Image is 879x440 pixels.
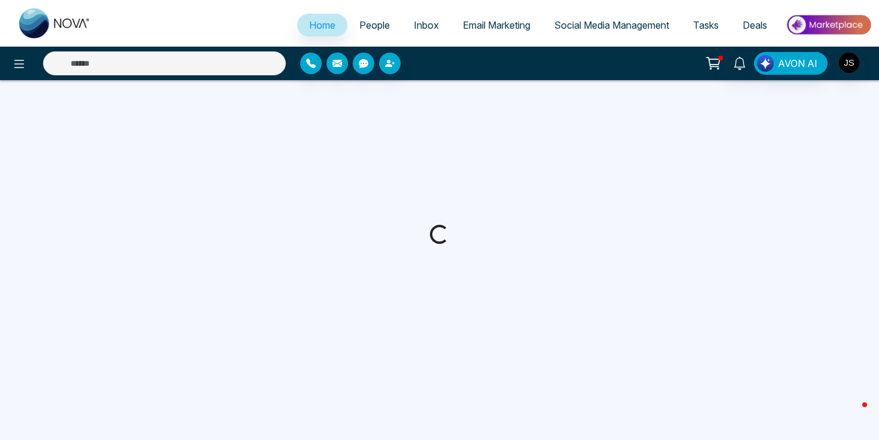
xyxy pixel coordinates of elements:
span: AVON AI [778,56,817,71]
a: Email Marketing [451,14,542,36]
img: Lead Flow [757,55,774,72]
a: Inbox [402,14,451,36]
span: Social Media Management [554,19,669,31]
span: Inbox [414,19,439,31]
span: Tasks [693,19,719,31]
img: User Avatar [839,53,859,73]
span: Email Marketing [463,19,530,31]
img: Nova CRM Logo [19,8,91,38]
span: Deals [743,19,767,31]
span: Home [309,19,335,31]
img: Market-place.gif [785,11,872,38]
button: AVON AI [754,52,828,75]
a: Deals [731,14,779,36]
a: People [347,14,402,36]
span: People [359,19,390,31]
iframe: Intercom live chat [838,399,867,428]
a: Tasks [681,14,731,36]
a: Social Media Management [542,14,681,36]
a: Home [297,14,347,36]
